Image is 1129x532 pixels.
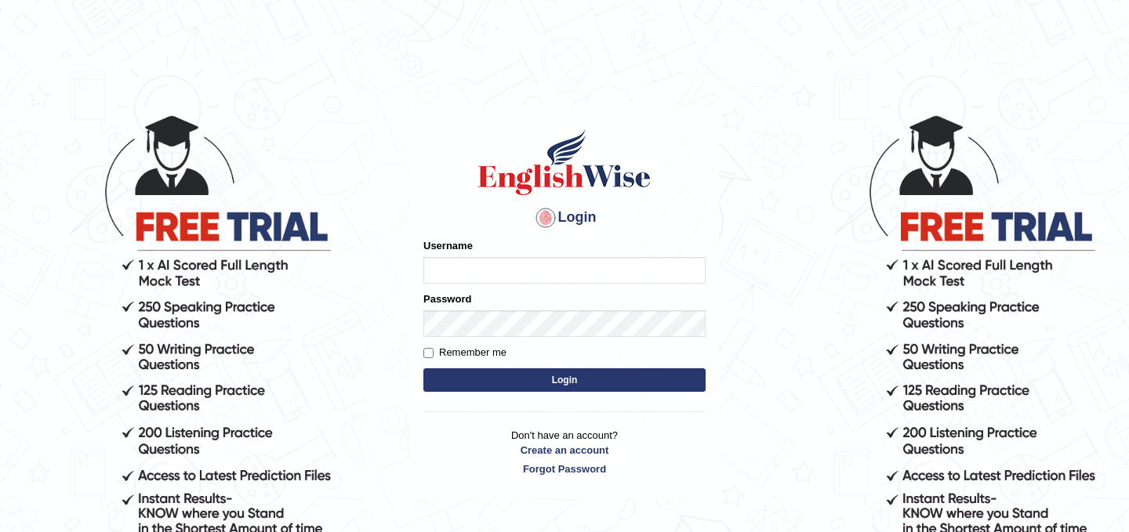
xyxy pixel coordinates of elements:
[423,348,434,358] input: Remember me
[423,428,706,476] p: Don't have an account?
[423,205,706,230] h4: Login
[423,238,473,253] label: Username
[423,443,706,458] a: Create an account
[423,345,506,360] label: Remember me
[423,461,706,476] a: Forgot Password
[423,291,471,306] label: Password
[475,127,654,197] img: Logo of English Wise sign in for intelligent practice with AI
[423,368,706,392] button: Login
